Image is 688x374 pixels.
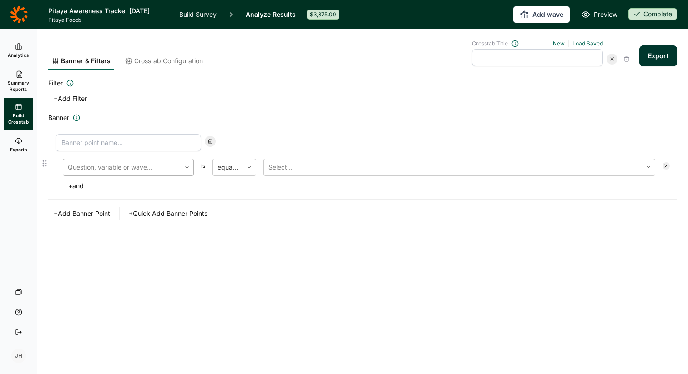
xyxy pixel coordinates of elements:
[8,52,29,58] span: Analytics
[201,162,205,176] span: is
[472,40,508,47] span: Crosstab Title
[48,92,92,105] button: +Add Filter
[581,9,617,20] a: Preview
[48,16,168,24] span: Pitaya Foods
[7,80,30,92] span: Summary Reports
[63,180,89,192] button: +and
[11,349,26,363] div: JH
[553,40,565,47] a: New
[621,54,632,65] div: Delete
[628,8,677,20] div: Complete
[4,130,33,160] a: Exports
[123,207,213,220] button: +Quick Add Banner Points
[4,36,33,65] a: Analytics
[607,54,617,65] div: Save Crosstab
[61,56,111,65] span: Banner & Filters
[572,40,603,47] a: Load Saved
[4,98,33,130] a: Build Crosstab
[513,6,570,23] button: Add wave
[134,56,203,65] span: Crosstab Configuration
[4,65,33,98] a: Summary Reports
[663,162,670,170] div: Remove
[307,10,339,20] div: $3,375.00
[628,8,677,21] button: Complete
[7,112,30,125] span: Build Crosstab
[48,5,168,16] h1: Pitaya Awareness Tracker [DATE]
[594,9,617,20] span: Preview
[48,207,116,220] button: +Add Banner Point
[56,134,201,151] input: Banner point name...
[205,136,216,147] div: Remove
[10,146,27,153] span: Exports
[639,45,677,66] button: Export
[48,78,63,89] span: Filter
[48,112,69,123] span: Banner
